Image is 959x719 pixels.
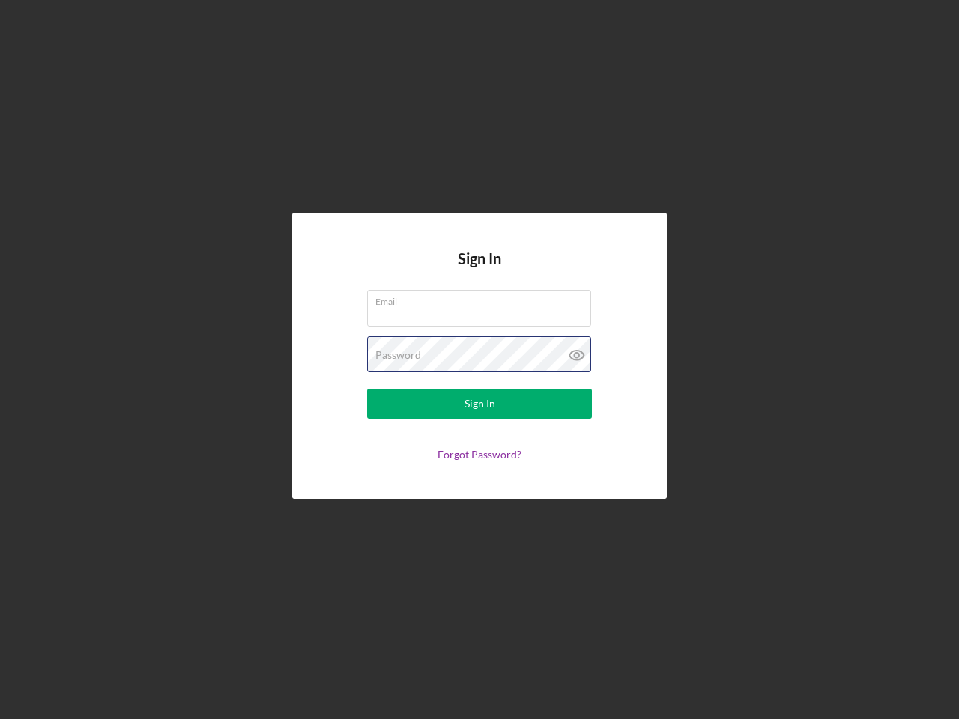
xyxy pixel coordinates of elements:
[367,389,592,419] button: Sign In
[375,291,591,307] label: Email
[465,389,495,419] div: Sign In
[438,448,521,461] a: Forgot Password?
[375,349,421,361] label: Password
[458,250,501,290] h4: Sign In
